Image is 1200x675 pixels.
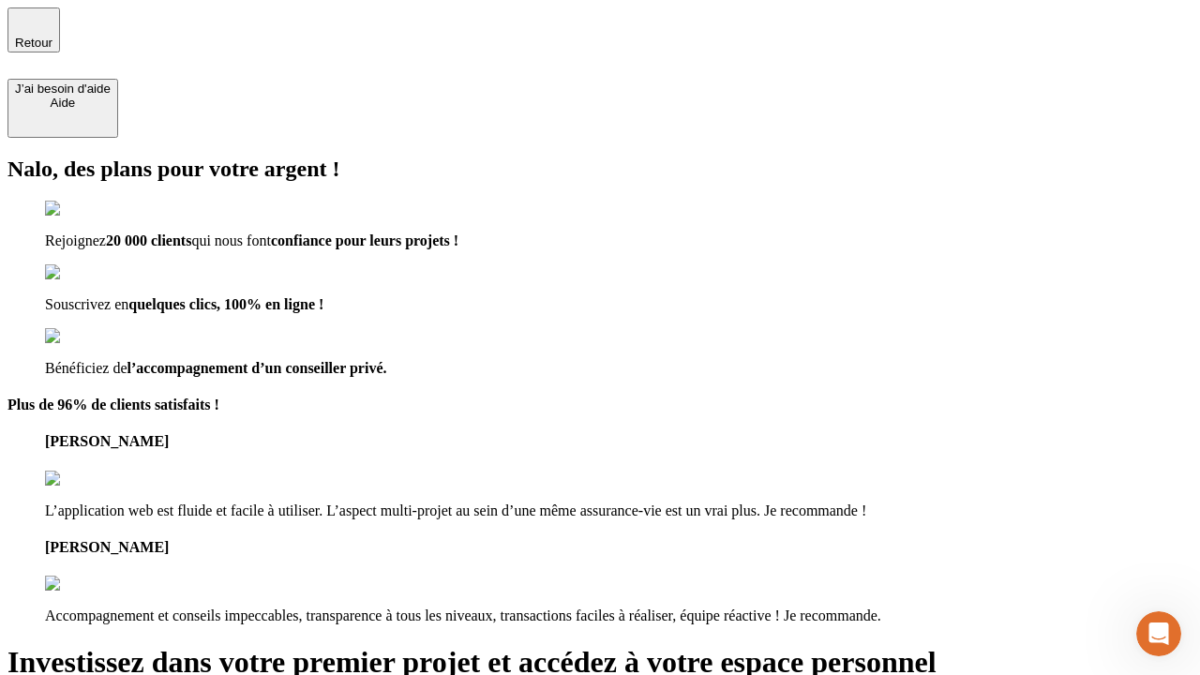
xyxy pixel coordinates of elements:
img: checkmark [45,201,126,217]
span: Retour [15,36,52,50]
h4: [PERSON_NAME] [45,539,1192,556]
span: quelques clics, 100% en ligne ! [128,296,323,312]
span: confiance pour leurs projets ! [271,232,458,248]
div: Aide [15,96,111,110]
img: checkmark [45,328,126,345]
p: L’application web est fluide et facile à utiliser. L’aspect multi-projet au sein d’une même assur... [45,502,1192,519]
h4: [PERSON_NAME] [45,433,1192,450]
div: J’ai besoin d'aide [15,82,111,96]
button: J’ai besoin d'aideAide [7,79,118,138]
iframe: Intercom live chat [1136,611,1181,656]
img: checkmark [45,264,126,281]
span: Souscrivez en [45,296,128,312]
p: Accompagnement et conseils impeccables, transparence à tous les niveaux, transactions faciles à r... [45,607,1192,624]
img: reviews stars [45,471,138,487]
img: reviews stars [45,576,138,592]
span: 20 000 clients [106,232,192,248]
h2: Nalo, des plans pour votre argent ! [7,157,1192,182]
h4: Plus de 96% de clients satisfaits ! [7,397,1192,413]
span: Bénéficiez de [45,360,127,376]
span: l’accompagnement d’un conseiller privé. [127,360,387,376]
span: Rejoignez [45,232,106,248]
span: qui nous font [191,232,270,248]
button: Retour [7,7,60,52]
